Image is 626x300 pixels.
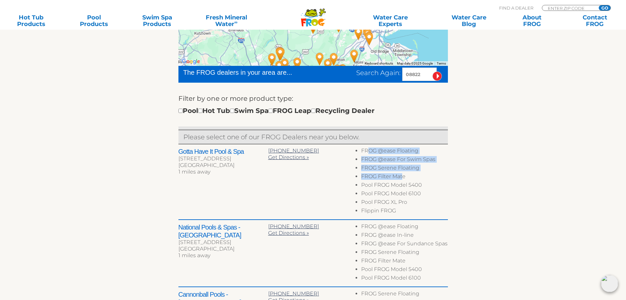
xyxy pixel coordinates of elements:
label: Filter by one or more product type: [178,93,293,104]
div: Anthony & Sylvan Pools - Doylestown - 20 miles away. [269,42,290,65]
li: FROG Serene Floating [361,290,448,299]
li: FROG @ease Floating [361,223,448,232]
div: Longford Garden Center - 22 miles away. [320,61,340,84]
li: FROG @ease Floating [361,148,448,156]
li: FROG Filter Mate [361,173,448,182]
a: Water CareExperts [351,14,430,27]
sup: ∞ [234,19,238,25]
div: National Pools & Spas - Lawrenceville - 19 miles away. [318,54,338,77]
div: [STREET_ADDRESS] [178,239,268,246]
span: Search Again: [356,69,401,77]
div: At Home Recreation - East Brunswick - 25 miles away. [359,26,379,49]
div: Leslie's Poolmart Inc # 309 - 18 miles away. [324,48,344,71]
div: Aqua Pool - Richboro - 22 miles away. [284,60,305,83]
h2: Gotta Have It Pool & Spa [178,148,268,155]
li: Pool FROG Model 6100 [361,275,448,283]
div: Leslie's Poolmart, Inc. # 831 - 20 miles away. [270,42,290,65]
span: 1 miles away [178,169,210,175]
h2: National Pools & Spas - [GEOGRAPHIC_DATA] [178,223,268,239]
li: FROG @ease For Sundance Spas [361,240,448,249]
li: Pool FROG Model 5400 [361,182,448,190]
span: 1 miles away [178,252,210,259]
a: [PHONE_NUMBER] [268,290,319,297]
div: Jacuzzi Hot Tubs - Doylestown Showroom - 24 miles away. [269,56,290,79]
li: Flippin FROG [361,207,448,216]
img: Google [180,57,202,66]
div: Carlton Pools, Inc. - 25 miles away. [275,62,295,85]
div: Leslie's Poolmart, Inc. # 210 - 25 miles away. [273,62,293,85]
li: Pool FROG Model 5400 [361,266,448,275]
li: FROG Filter Mate [361,258,448,266]
div: [GEOGRAPHIC_DATA] [178,246,268,252]
a: Water CareBlog [444,14,493,27]
div: Carlton Pools - Doylestown - 24 miles away. [262,48,282,71]
li: FROG Serene Floating [361,165,448,173]
div: Spring Dance Hot Tubs - Jamison - 22 miles away. [275,53,295,76]
a: [PHONE_NUMBER] [268,148,319,154]
div: Sparkling Pools Inc - Pennington - 16 miles away. [310,47,330,70]
li: FROG @ease For Swim Spas [361,156,448,165]
a: ContactFROG [570,14,619,27]
div: Stardust Pools By Beyer Construction - 26 miles away. [359,27,380,50]
div: The FROG dealers in your area are... [183,68,316,77]
div: Leslie's Poolmart, Inc. # 661 - 24 miles away. [331,60,351,83]
li: Pool FROG XL Pro [361,199,448,207]
div: Bucks County Hot Tubs - 20 miles away. [270,42,290,66]
input: Submit [432,71,442,81]
a: AboutFROG [507,14,556,27]
input: GO [599,5,611,11]
div: Pool Hot Tub Swim Spa FROG Leap Recycling Dealer [178,105,375,116]
div: [STREET_ADDRESS] [178,155,268,162]
p: Find A Dealer [499,5,533,11]
div: Pelican Outdoor Products - 24 miles away. [358,24,378,47]
a: Fresh MineralWater∞ [196,14,257,27]
li: FROG @ease In-line [361,232,448,240]
div: The Pool & Spa Place - 23 miles away. [344,44,364,68]
div: Valley Spas and Pools - 23 miles away. [327,59,348,82]
div: Raines Pool Service - 19 miles away. [287,52,308,75]
input: Zip Code Form [547,5,591,11]
div: Mountain Lake Pool & Patio - 19 miles away. [271,42,291,65]
a: Swim SpaProducts [133,14,182,27]
img: openIcon [601,275,618,292]
span: Map data ©2025 Google [397,62,433,65]
a: [PHONE_NUMBER] [268,223,319,230]
p: Please select one of our FROG Dealers near you below. [183,132,443,142]
a: PoolProducts [70,14,119,27]
li: Pool FROG Model 6100 [361,190,448,199]
a: Get Directions » [268,154,309,160]
a: Hot TubProducts [7,14,56,27]
a: Open this area in Google Maps (opens a new window) [180,57,202,66]
div: [GEOGRAPHIC_DATA] [178,162,268,169]
a: Get Directions » [268,230,309,236]
div: Costello's Ace Hardware #17338 - 20 miles away. [348,22,369,45]
a: Terms (opens in new tab) [437,62,446,65]
div: National Pools & Spas - Robbinsville - 24 miles away. [333,59,353,82]
li: FROG Serene Floating [361,249,448,258]
button: Keyboard shortcuts [365,61,393,66]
